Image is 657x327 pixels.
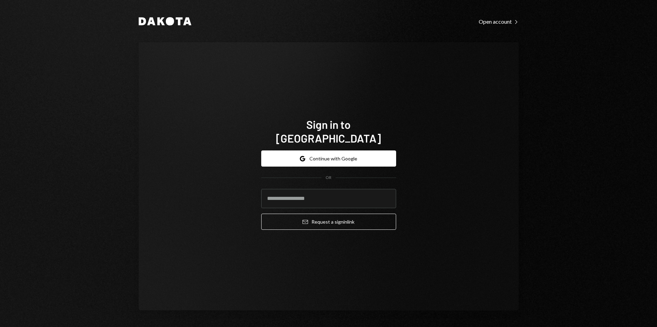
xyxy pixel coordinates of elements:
h1: Sign in to [GEOGRAPHIC_DATA] [261,117,396,145]
button: Continue with Google [261,150,396,167]
button: Request a signinlink [261,214,396,230]
a: Open account [479,18,519,25]
div: OR [326,175,331,181]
